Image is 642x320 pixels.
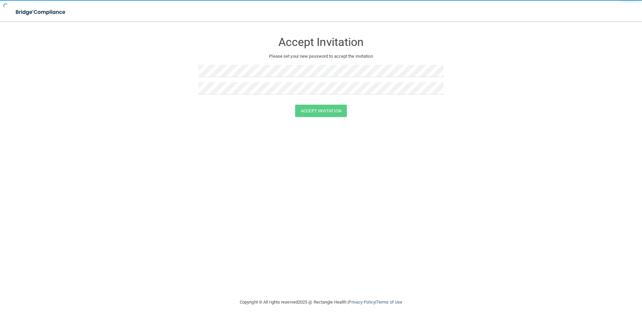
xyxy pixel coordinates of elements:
button: Accept Invitation [295,105,347,117]
a: Privacy Policy [349,300,375,305]
p: Please set your new password to accept the invitation [203,52,439,60]
img: bridge_compliance_login_screen.278c3ca4.svg [10,5,72,19]
a: Terms of Use [376,300,402,305]
div: Copyright © All rights reserved 2025 @ Rectangle Health | | [198,291,444,313]
h3: Accept Invitation [198,36,444,48]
